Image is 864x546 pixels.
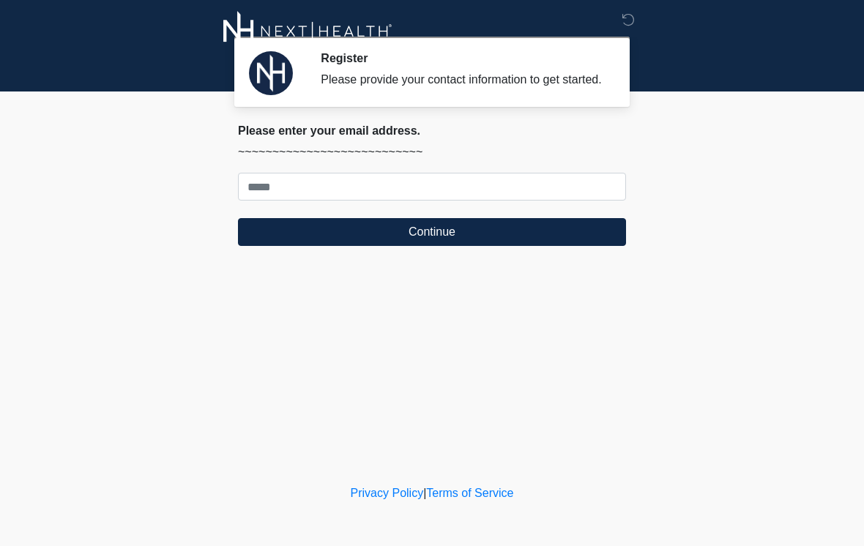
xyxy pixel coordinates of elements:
[223,11,392,51] img: Next-Health Logo
[351,487,424,499] a: Privacy Policy
[238,124,626,138] h2: Please enter your email address.
[423,487,426,499] a: |
[238,143,626,161] p: ~~~~~~~~~~~~~~~~~~~~~~~~~~~
[321,71,604,89] div: Please provide your contact information to get started.
[238,218,626,246] button: Continue
[249,51,293,95] img: Agent Avatar
[426,487,513,499] a: Terms of Service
